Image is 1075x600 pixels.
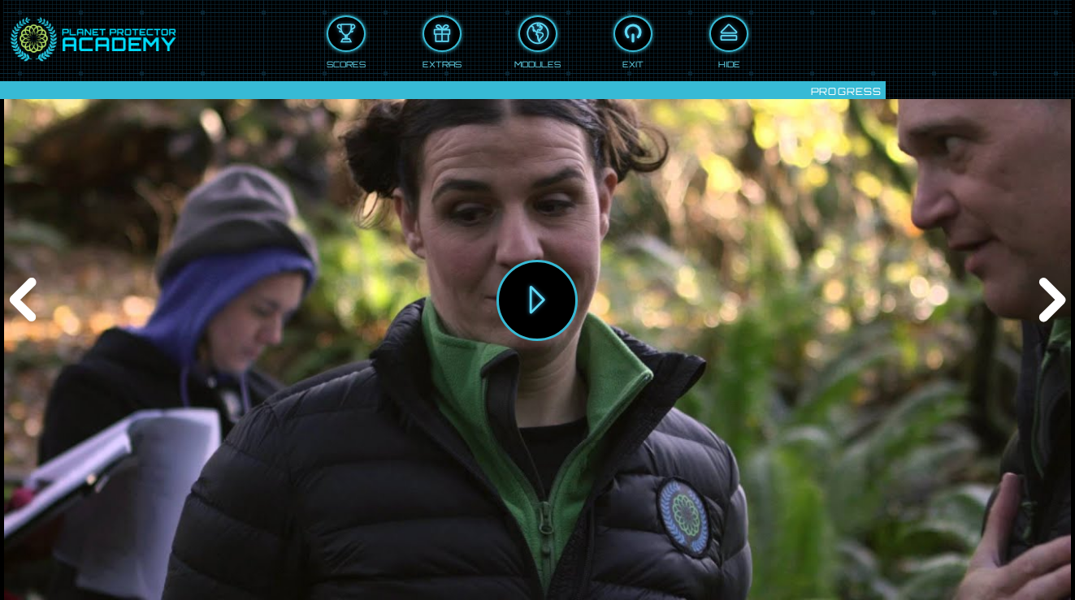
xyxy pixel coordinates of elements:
[514,56,561,70] div: Modules
[327,56,366,70] div: Scores
[423,56,462,70] div: Extras
[718,56,740,70] div: Hide
[496,260,578,341] button: Play
[622,56,644,70] div: Exit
